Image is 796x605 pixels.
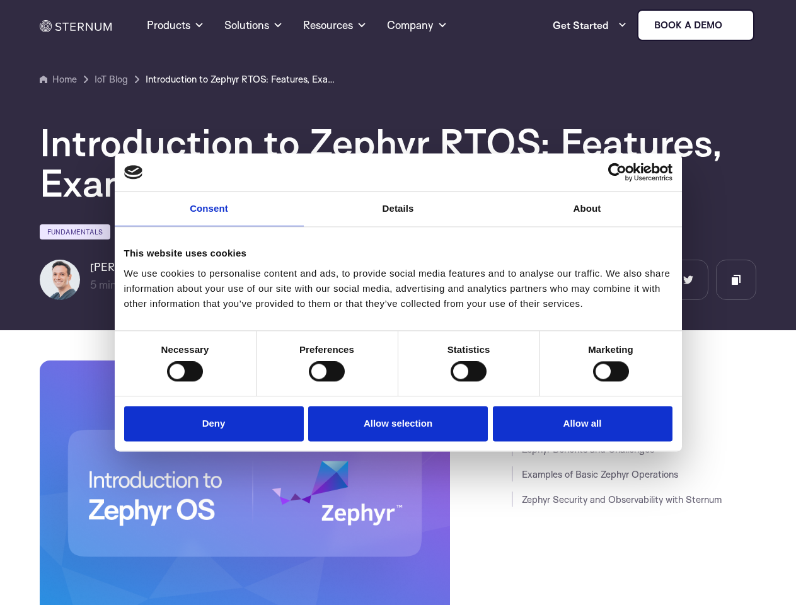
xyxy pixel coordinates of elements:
a: Resources [303,3,367,48]
button: Deny [124,406,304,442]
h1: Introduction to Zephyr RTOS: Features, Examples, Benefits and Challenges [40,122,756,203]
h6: [PERSON_NAME] [90,260,184,275]
a: Examples of Basic Zephyr Operations [522,468,678,480]
a: Get Started [553,13,627,38]
a: Details [304,192,493,226]
button: Allow all [493,406,672,442]
a: Solutions [224,3,283,48]
a: Zephyr Security and Observability with Sternum [522,493,722,505]
a: Fundamentals [40,224,110,239]
strong: Statistics [447,344,490,355]
strong: Necessary [161,344,209,355]
strong: Preferences [299,344,354,355]
strong: Marketing [588,344,633,355]
a: Home [40,72,77,87]
img: logo [124,165,143,179]
a: Consent [115,192,304,226]
button: Allow selection [308,406,488,442]
a: Company [387,3,447,48]
img: Igal Zeifman [40,260,80,300]
span: min read | [90,278,146,291]
a: Products [147,3,204,48]
span: 5 [90,278,96,291]
a: Usercentrics Cookiebot - opens in a new window [562,163,672,181]
a: IoT Blog [95,72,128,87]
div: We use cookies to personalise content and ads, to provide social media features and to analyse ou... [124,266,672,311]
img: sternum iot [727,20,737,30]
a: About [493,192,682,226]
div: This website uses cookies [124,246,672,261]
a: Introduction to Zephyr RTOS: Features, Examples, Benefits and Challenges [146,72,335,87]
a: Book a demo [637,9,754,41]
